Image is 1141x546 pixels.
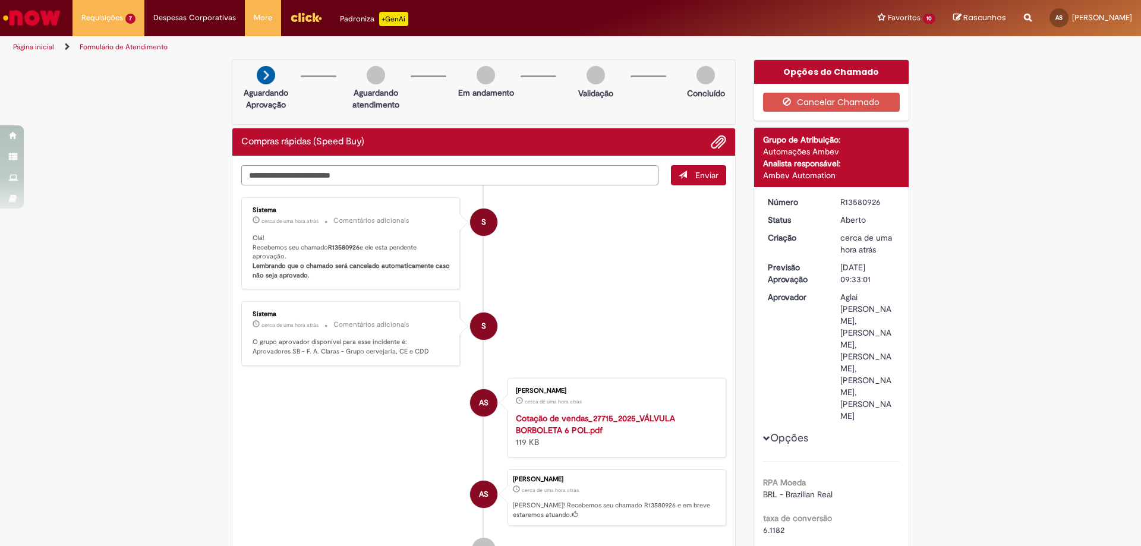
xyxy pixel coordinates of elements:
[516,412,714,448] div: 119 KB
[522,487,579,494] span: cerca de uma hora atrás
[1,6,62,30] img: ServiceNow
[578,87,613,99] p: Validação
[759,232,832,244] dt: Criação
[253,337,450,356] p: O grupo aprovador disponível para esse incidente é: Aprovadores SB - F. A. Claras - Grupo cerveja...
[763,134,900,146] div: Grupo de Atribuição:
[470,481,497,508] div: Adriano Loiola Santana
[80,42,168,52] a: Formulário de Atendimento
[347,87,405,111] p: Aguardando atendimento
[470,313,497,340] div: System
[241,469,726,526] li: Adriano Loiola Santana
[261,321,319,329] span: cerca de uma hora atrás
[763,157,900,169] div: Analista responsável:
[763,93,900,112] button: Cancelar Chamado
[513,476,720,483] div: [PERSON_NAME]
[840,232,896,255] div: 30/09/2025 11:33:01
[763,477,806,488] b: RPA Moeda
[379,12,408,26] p: +GenAi
[13,42,54,52] a: Página inicial
[522,487,579,494] time: 30/09/2025 11:33:01
[695,170,718,181] span: Enviar
[481,312,486,340] span: S
[333,320,409,330] small: Comentários adicionais
[763,513,832,523] b: taxa de conversão
[9,36,752,58] ul: Trilhas de página
[923,14,935,24] span: 10
[953,12,1006,24] a: Rascunhos
[759,261,832,285] dt: Previsão Aprovação
[290,8,322,26] img: click_logo_yellow_360x200.png
[888,12,921,24] span: Favoritos
[687,87,725,99] p: Concluído
[257,66,275,84] img: arrow-next.png
[840,291,896,422] div: Aglai [PERSON_NAME], [PERSON_NAME], [PERSON_NAME], [PERSON_NAME], [PERSON_NAME]
[261,321,319,329] time: 30/09/2025 11:33:11
[241,137,364,147] h2: Compras rápidas (Speed Buy) Histórico de tíquete
[840,232,892,255] time: 30/09/2025 11:33:01
[963,12,1006,23] span: Rascunhos
[81,12,123,24] span: Requisições
[458,87,514,99] p: Em andamento
[479,389,488,417] span: AS
[481,208,486,236] span: S
[516,413,675,435] a: Cotação de vendas_27715_2025_VÁLVULA BORBOLETA 6 POL.pdf
[367,66,385,84] img: img-circle-grey.png
[759,291,832,303] dt: Aprovador
[125,14,135,24] span: 7
[840,214,896,226] div: Aberto
[470,389,497,416] div: Adriano Loiola Santana
[253,311,450,318] div: Sistema
[237,87,295,111] p: Aguardando Aprovação
[253,261,452,280] b: Lembrando que o chamado será cancelado automaticamente caso não seja aprovado.
[696,66,715,84] img: img-circle-grey.png
[759,214,832,226] dt: Status
[1072,12,1132,23] span: [PERSON_NAME]
[763,169,900,181] div: Ambev Automation
[587,66,605,84] img: img-circle-grey.png
[840,261,896,285] div: [DATE] 09:33:01
[754,60,909,84] div: Opções do Chamado
[840,196,896,208] div: R13580926
[1055,14,1063,21] span: AS
[479,480,488,509] span: AS
[763,146,900,157] div: Automações Ambev
[763,489,833,500] span: BRL - Brazilian Real
[470,209,497,236] div: System
[254,12,272,24] span: More
[241,165,658,185] textarea: Digite sua mensagem aqui...
[261,217,319,225] time: 30/09/2025 11:33:14
[153,12,236,24] span: Despesas Corporativas
[328,243,360,252] b: R13580926
[525,398,582,405] span: cerca de uma hora atrás
[261,217,319,225] span: cerca de uma hora atrás
[759,196,832,208] dt: Número
[525,398,582,405] time: 30/09/2025 11:32:54
[513,501,720,519] p: [PERSON_NAME]! Recebemos seu chamado R13580926 e em breve estaremos atuando.
[333,216,409,226] small: Comentários adicionais
[711,134,726,150] button: Adicionar anexos
[253,233,450,280] p: Olá! Recebemos seu chamado e ele esta pendente aprovação.
[671,165,726,185] button: Enviar
[340,12,408,26] div: Padroniza
[763,525,784,535] span: 6.1182
[516,387,714,394] div: [PERSON_NAME]
[477,66,495,84] img: img-circle-grey.png
[840,232,892,255] span: cerca de uma hora atrás
[253,207,450,214] div: Sistema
